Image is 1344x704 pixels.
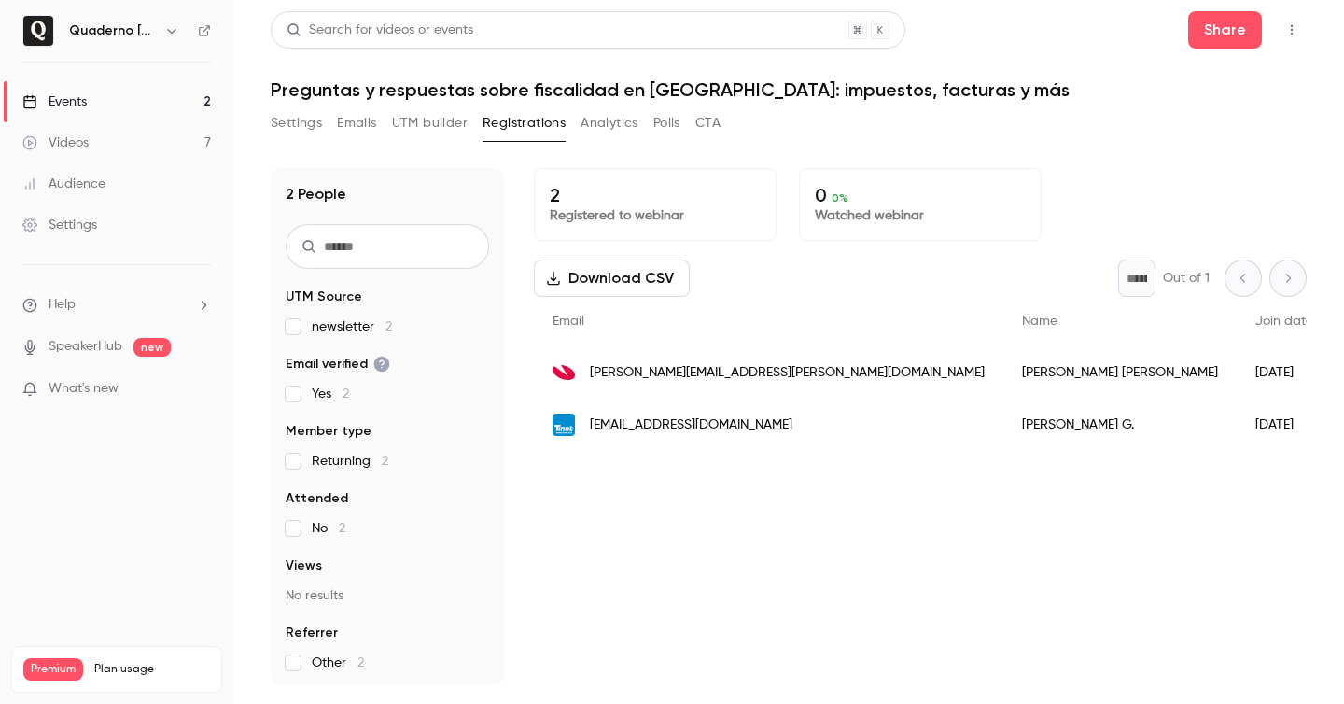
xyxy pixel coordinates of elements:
div: [DATE] [1237,346,1332,399]
div: Events [22,92,87,111]
button: Registrations [483,108,566,138]
span: 0 % [832,191,848,204]
button: UTM builder [392,108,468,138]
span: Attended [286,489,348,508]
h1: Preguntas y respuestas sobre fiscalidad en [GEOGRAPHIC_DATA]: impuestos, facturas y más [271,78,1307,101]
span: 2 [382,455,388,468]
li: help-dropdown-opener [22,295,211,315]
img: Quaderno España [23,16,53,46]
button: Analytics [581,108,638,138]
div: [PERSON_NAME] G. [1003,399,1237,451]
img: visma.com [553,361,575,384]
span: What's new [49,379,119,399]
span: [PERSON_NAME][EMAIL_ADDRESS][PERSON_NAME][DOMAIN_NAME] [590,363,985,383]
p: Watched webinar [815,206,1026,225]
span: Name [1022,315,1057,328]
span: UTM Source [286,288,362,306]
button: Emails [337,108,376,138]
span: 2 [339,522,345,535]
span: new [133,338,171,357]
span: [EMAIL_ADDRESS][DOMAIN_NAME] [590,415,792,435]
p: Out of 1 [1163,269,1210,288]
h1: 2 People [286,183,346,205]
span: Help [49,295,76,315]
span: Referrer [286,624,338,642]
div: Videos [22,134,89,152]
img: tinet.org [553,414,575,436]
span: Views [286,556,322,575]
button: Share [1188,11,1262,49]
span: Premium [23,658,83,681]
span: Returning [312,452,388,471]
h6: Quaderno [GEOGRAPHIC_DATA] [69,21,157,40]
span: newsletter [312,317,392,336]
iframe: Noticeable Trigger [189,381,211,398]
div: Audience [22,175,105,193]
span: Email verified [286,355,390,373]
span: 2 [343,387,349,401]
span: No [312,519,345,538]
a: SpeakerHub [49,337,122,357]
span: 2 [357,656,364,669]
div: [DATE] [1237,399,1332,451]
div: [PERSON_NAME] [PERSON_NAME] [1003,346,1237,399]
button: Download CSV [534,260,690,297]
button: Settings [271,108,322,138]
button: CTA [695,108,721,138]
button: Polls [653,108,680,138]
section: facet-groups [286,288,489,672]
div: Search for videos or events [287,21,473,40]
span: Yes [312,385,349,403]
span: Member type [286,422,371,441]
span: Other [312,654,364,672]
p: 0 [815,184,1026,206]
span: 2 [385,320,392,333]
div: Settings [22,216,97,234]
span: Plan usage [94,662,210,677]
span: Email [553,315,584,328]
p: No results [286,586,489,605]
span: Join date [1255,315,1313,328]
p: 2 [550,184,761,206]
p: Registered to webinar [550,206,761,225]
